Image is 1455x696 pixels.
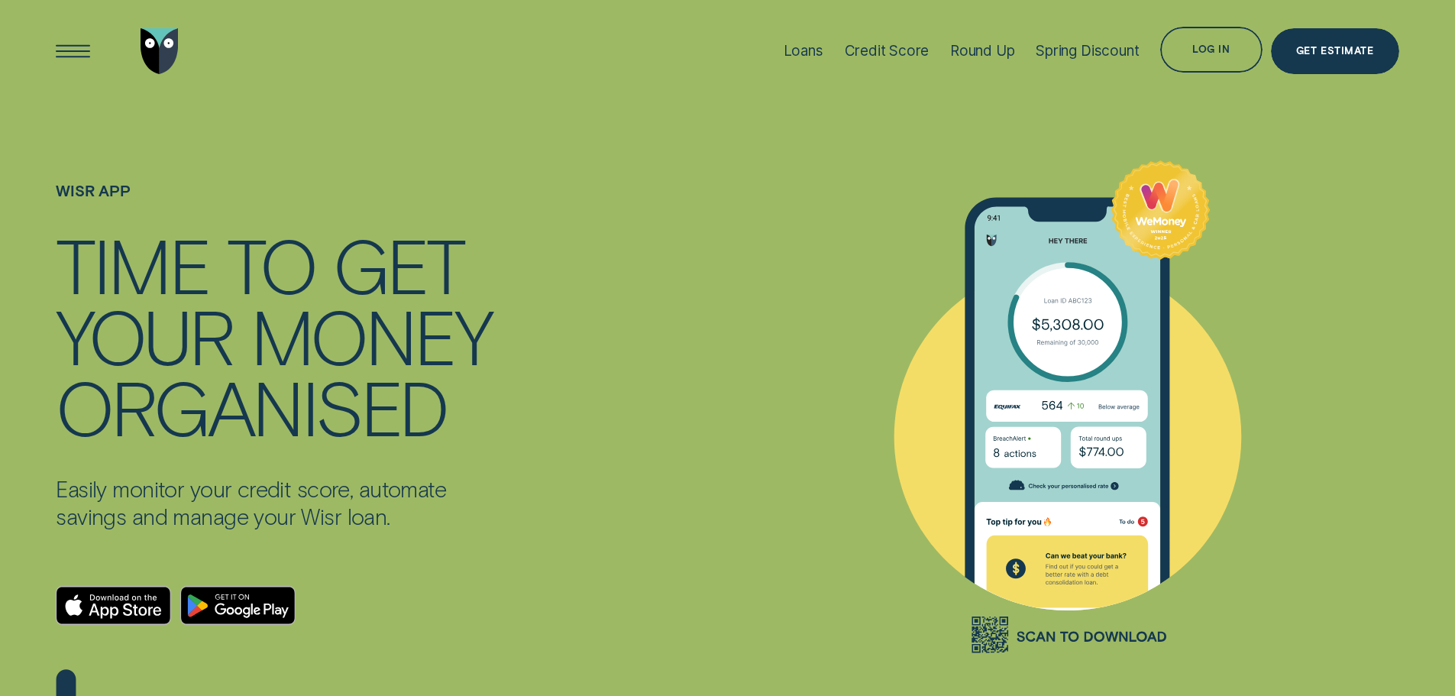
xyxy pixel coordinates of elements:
[56,299,232,371] div: YOUR
[56,475,497,530] p: Easily monitor your credit score, automate savings and manage your Wisr loan.
[251,299,491,371] div: MONEY
[56,586,171,625] a: Download on the App Store
[56,371,447,442] div: ORGANISED
[50,28,96,74] button: Open Menu
[1036,42,1139,60] div: Spring Discount
[1160,27,1262,73] button: Log in
[950,42,1015,60] div: Round Up
[56,228,209,299] div: TIME
[180,586,296,625] a: Android App on Google Play
[141,28,179,74] img: Wisr
[845,42,930,60] div: Credit Score
[227,228,315,299] div: TO
[56,182,497,228] h1: WISR APP
[784,42,823,60] div: Loans
[56,228,497,442] h4: TIME TO GET YOUR MONEY ORGANISED
[1271,28,1399,74] a: Get Estimate
[333,228,464,299] div: GET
